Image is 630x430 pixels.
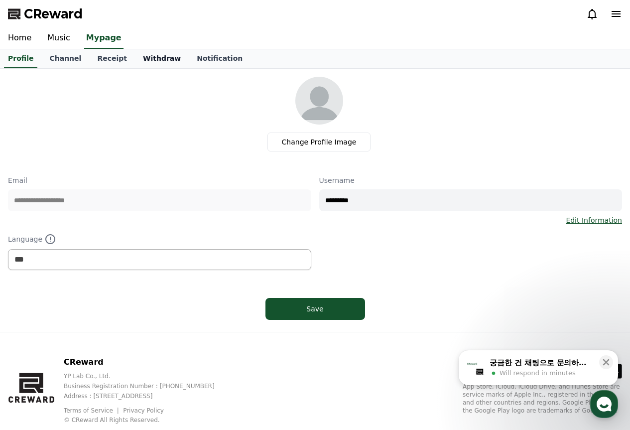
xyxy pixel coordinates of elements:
span: Messages [83,331,112,339]
button: Save [265,298,365,320]
a: Notification [189,49,251,68]
p: CReward [64,356,231,368]
p: Language [8,233,311,245]
a: Settings [128,316,191,341]
a: Privacy Policy [123,407,164,414]
p: Address : [STREET_ADDRESS] [64,392,231,400]
p: Username [319,175,623,185]
a: Home [3,316,66,341]
p: Email [8,175,311,185]
a: Withdraw [135,49,189,68]
span: CReward [24,6,83,22]
a: Messages [66,316,128,341]
img: profile_image [295,77,343,125]
div: Save [285,304,345,314]
p: © CReward All Rights Reserved. [64,416,231,424]
a: Profile [4,49,37,68]
a: Edit Information [566,215,622,225]
a: Music [39,28,78,49]
p: YP Lab Co., Ltd. [64,372,231,380]
span: Settings [147,331,172,339]
a: CReward [8,6,83,22]
p: App Store, iCloud, iCloud Drive, and iTunes Store are service marks of Apple Inc., registered in ... [463,383,622,415]
span: Home [25,331,43,339]
a: Mypage [84,28,124,49]
p: Business Registration Number : [PHONE_NUMBER] [64,382,231,390]
label: Change Profile Image [267,133,371,151]
a: Receipt [89,49,135,68]
a: Terms of Service [64,407,121,414]
a: Channel [41,49,89,68]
